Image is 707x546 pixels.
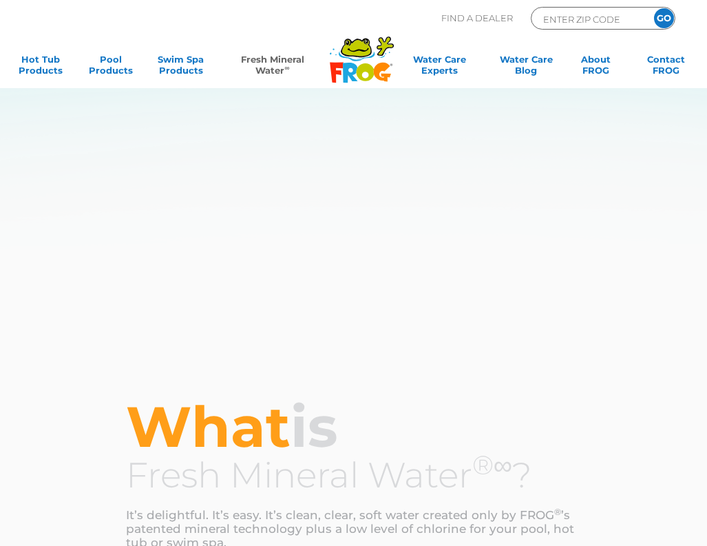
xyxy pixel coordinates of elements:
a: AboutFROG [569,54,624,81]
a: Fresh MineralWater∞ [224,54,322,81]
a: Hot TubProducts [14,54,68,81]
a: PoolProducts [84,54,138,81]
h2: is [126,398,581,456]
a: Water CareBlog [499,54,553,81]
sup: ®∞ [472,449,512,481]
h3: Fresh Mineral Water ? [126,456,581,494]
a: Swim SpaProducts [154,54,208,81]
input: GO [654,8,674,28]
sup: ® [554,507,561,517]
span: What [126,392,291,461]
p: Find A Dealer [441,7,513,30]
a: ContactFROG [639,54,693,81]
a: Water CareExperts [396,54,484,81]
input: Zip Code Form [542,11,635,27]
sup: ∞ [284,64,289,72]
